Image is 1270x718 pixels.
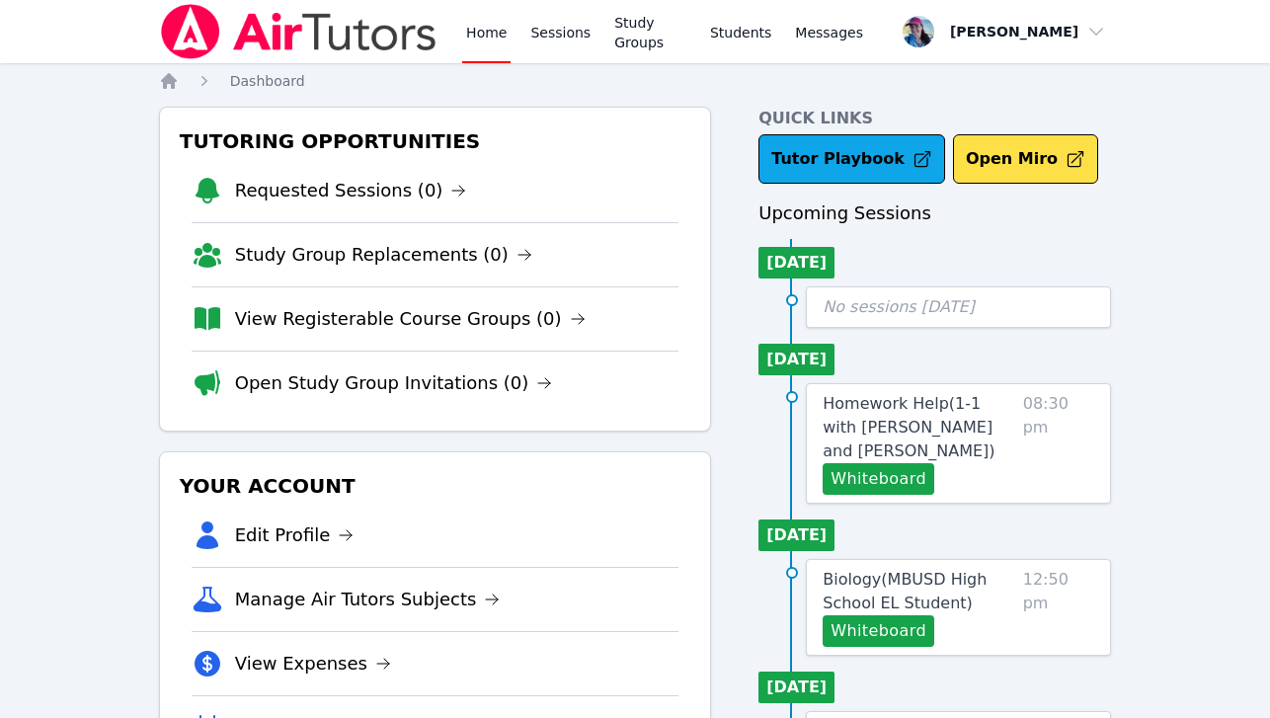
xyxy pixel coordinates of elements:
h3: Tutoring Opportunities [176,123,695,159]
li: [DATE] [758,344,834,375]
a: Requested Sessions (0) [235,177,467,204]
a: Dashboard [230,71,305,91]
span: Dashboard [230,73,305,89]
img: Air Tutors [159,4,438,59]
span: No sessions [DATE] [823,297,975,316]
li: [DATE] [758,672,834,703]
li: [DATE] [758,519,834,551]
a: View Registerable Course Groups (0) [235,305,586,333]
li: [DATE] [758,247,834,279]
span: Homework Help ( 1-1 with [PERSON_NAME] and [PERSON_NAME] ) [823,394,994,460]
a: Homework Help(1-1 with [PERSON_NAME] and [PERSON_NAME]) [823,392,1014,463]
button: Whiteboard [823,615,934,647]
h3: Upcoming Sessions [758,199,1111,227]
a: Biology(MBUSD High School EL Student) [823,568,1014,615]
span: Biology ( MBUSD High School EL Student ) [823,570,987,612]
a: Manage Air Tutors Subjects [235,586,501,613]
a: Study Group Replacements (0) [235,241,532,269]
a: View Expenses [235,650,391,678]
h3: Your Account [176,468,695,504]
span: 08:30 pm [1023,392,1095,495]
nav: Breadcrumb [159,71,1112,91]
span: Messages [795,23,863,42]
h4: Quick Links [758,107,1111,130]
span: 12:50 pm [1023,568,1095,647]
a: Edit Profile [235,521,355,549]
button: Whiteboard [823,463,934,495]
button: Open Miro [953,134,1098,184]
a: Open Study Group Invitations (0) [235,369,553,397]
a: Tutor Playbook [758,134,945,184]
